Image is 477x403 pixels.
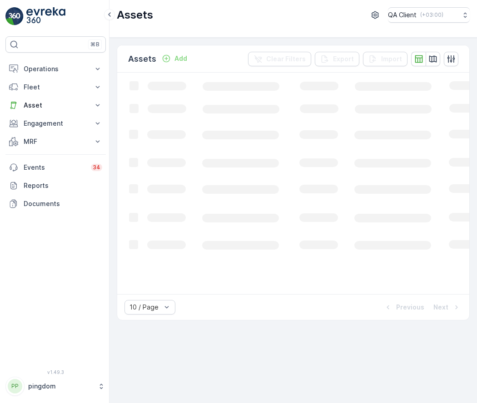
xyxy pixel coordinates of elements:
[5,158,106,177] a: Events34
[5,177,106,195] a: Reports
[432,302,462,313] button: Next
[117,8,153,22] p: Assets
[248,52,311,66] button: Clear Filters
[24,119,88,128] p: Engagement
[381,54,402,64] p: Import
[24,83,88,92] p: Fleet
[396,303,424,312] p: Previous
[174,54,187,63] p: Add
[90,41,99,48] p: ⌘B
[315,52,359,66] button: Export
[158,53,191,64] button: Add
[26,7,65,25] img: logo_light-DOdMpM7g.png
[24,101,88,110] p: Asset
[24,181,102,190] p: Reports
[24,163,85,172] p: Events
[383,302,425,313] button: Previous
[5,7,24,25] img: logo
[5,114,106,133] button: Engagement
[420,11,443,19] p: ( +03:00 )
[5,133,106,151] button: MRF
[388,7,470,23] button: QA Client(+03:00)
[28,382,93,391] p: pingdom
[363,52,407,66] button: Import
[5,96,106,114] button: Asset
[8,379,22,393] div: PP
[333,54,354,64] p: Export
[5,195,106,213] a: Documents
[5,377,106,396] button: PPpingdom
[24,137,88,146] p: MRF
[5,60,106,78] button: Operations
[388,10,417,20] p: QA Client
[433,303,448,312] p: Next
[24,64,88,74] p: Operations
[5,78,106,96] button: Fleet
[266,54,306,64] p: Clear Filters
[128,53,156,65] p: Assets
[93,164,100,171] p: 34
[5,369,106,375] span: v 1.49.3
[24,199,102,208] p: Documents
